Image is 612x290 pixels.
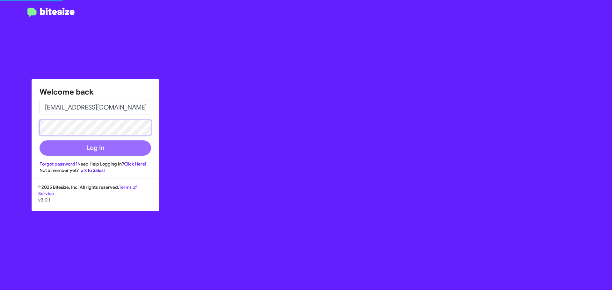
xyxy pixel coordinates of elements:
[40,140,151,156] button: Log In
[38,197,152,203] p: v3.0.1
[32,184,159,211] div: © 2025 Bitesize, Inc. All rights reserved.
[79,167,105,173] a: Talk to Sales!
[40,87,151,97] h1: Welcome back
[40,167,151,173] div: Not a member yet?
[124,161,146,167] a: Click Here!
[40,161,77,167] a: Forgot password?
[40,161,151,167] div: Need Help Logging In?
[40,100,151,115] input: Email address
